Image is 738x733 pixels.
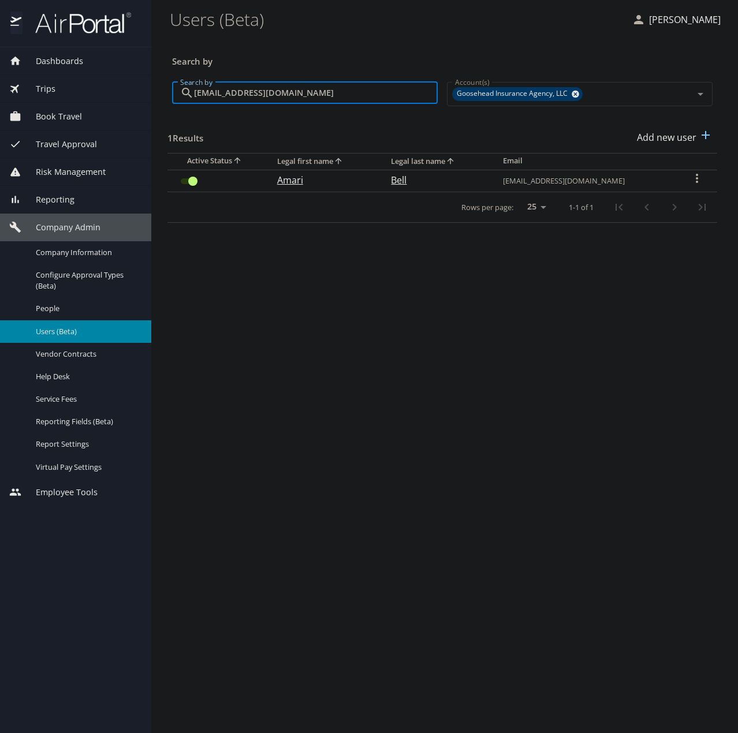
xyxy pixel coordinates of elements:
[21,138,97,151] span: Travel Approval
[167,153,717,223] table: User Search Table
[452,87,583,101] div: Goosehead Insurance Agency, LLC
[21,166,106,178] span: Risk Management
[569,204,594,211] p: 1-1 of 1
[21,486,98,499] span: Employee Tools
[277,173,368,187] p: Amari
[36,416,137,427] span: Reporting Fields (Beta)
[494,170,676,192] td: [EMAIL_ADDRESS][DOMAIN_NAME]
[36,303,137,314] span: People
[194,82,438,104] input: Search by name or email
[452,88,575,100] span: Goosehead Insurance Agency, LLC
[382,153,494,170] th: Legal last name
[23,12,131,34] img: airportal-logo.png
[333,156,345,167] button: sort
[36,247,137,258] span: Company Information
[461,204,513,211] p: Rows per page:
[494,153,676,170] th: Email
[21,55,83,68] span: Dashboards
[36,349,137,360] span: Vendor Contracts
[232,156,244,167] button: sort
[627,9,725,30] button: [PERSON_NAME]
[518,199,550,216] select: rows per page
[21,110,82,123] span: Book Travel
[21,221,100,234] span: Company Admin
[36,462,137,473] span: Virtual Pay Settings
[646,13,721,27] p: [PERSON_NAME]
[445,156,457,167] button: sort
[167,153,268,170] th: Active Status
[632,125,717,150] button: Add new user
[36,270,137,291] span: Configure Approval Types (Beta)
[21,193,74,206] span: Reporting
[21,83,55,95] span: Trips
[36,439,137,450] span: Report Settings
[391,173,480,187] p: Bell
[36,326,137,337] span: Users (Beta)
[637,130,696,144] p: Add new user
[172,48,713,68] h3: Search by
[167,125,203,145] h3: 1 Results
[268,153,382,170] th: Legal first name
[36,394,137,405] span: Service Fees
[170,1,623,37] h1: Users (Beta)
[10,12,23,34] img: icon-airportal.png
[36,371,137,382] span: Help Desk
[692,86,709,102] button: Open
